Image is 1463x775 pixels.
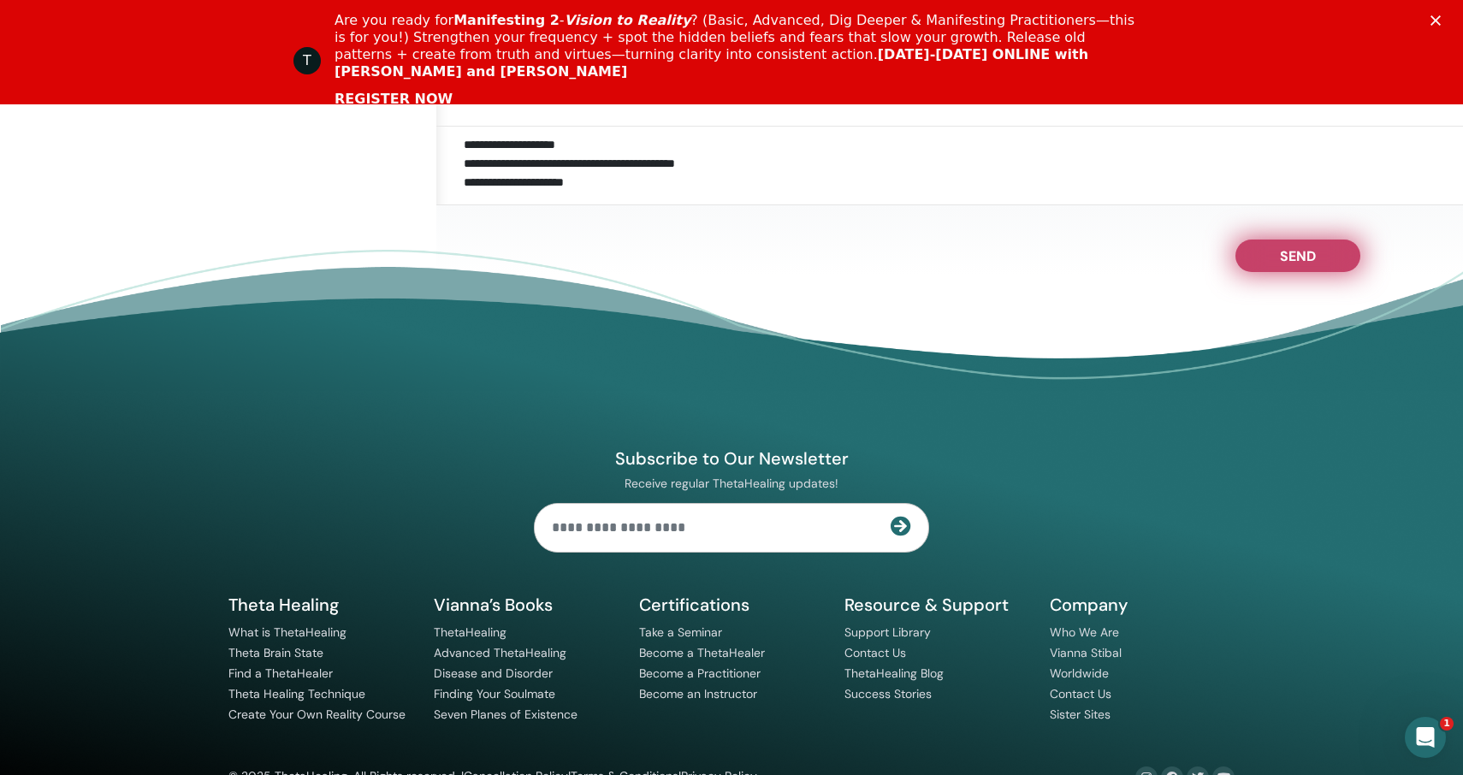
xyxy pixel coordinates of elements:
a: Who We Are [1050,624,1119,640]
a: Become a ThetaHealer [639,645,765,660]
a: Become an Instructor [639,686,757,701]
a: Theta Healing Technique [228,686,365,701]
div: Profile image for ThetaHealing [293,47,321,74]
h5: Vianna’s Books [434,594,619,616]
a: What is ThetaHealing [228,624,346,640]
a: Advanced ThetaHealing [434,645,566,660]
a: Create Your Own Reality Course [228,707,406,722]
a: Success Stories [844,686,932,701]
a: Theta Brain State [228,645,323,660]
b: [DATE]-[DATE] ONLINE with [PERSON_NAME] and [PERSON_NAME] [335,46,1088,80]
h5: Theta Healing [228,594,413,616]
a: Finding Your Soulmate [434,686,555,701]
a: Sister Sites [1050,707,1111,722]
span: 1 [1440,717,1454,731]
b: Manifesting 2 [453,12,560,28]
span: Send [1280,247,1316,259]
i: Vision to Reality [565,12,691,28]
a: ThetaHealing Blog [844,666,944,681]
h4: Subscribe to Our Newsletter [534,447,929,470]
a: Find a ThetaHealer [228,666,333,681]
a: Seven Planes of Existence [434,707,577,722]
a: Vianna Stibal [1050,645,1122,660]
a: ThetaHealing [434,624,506,640]
a: Take a Seminar [639,624,722,640]
a: Worldwide [1050,666,1109,681]
iframe: Intercom live chat [1405,717,1446,758]
div: Are you ready for - ? (Basic, Advanced, Dig Deeper & Manifesting Practitioners—this is for you!) ... [335,12,1142,80]
h5: Resource & Support [844,594,1029,616]
a: Contact Us [1050,686,1111,701]
div: Close [1430,15,1448,26]
h5: Certifications [639,594,824,616]
a: Contact Us [844,645,906,660]
h5: Company [1050,594,1235,616]
a: Disease and Disorder [434,666,553,681]
a: REGISTER NOW [335,91,453,109]
a: Support Library [844,624,931,640]
button: Send [1235,240,1360,272]
a: Become a Practitioner [639,666,761,681]
p: Receive regular ThetaHealing updates! [534,476,929,491]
